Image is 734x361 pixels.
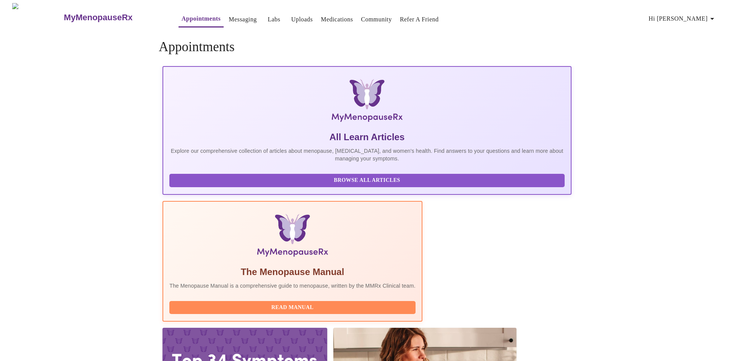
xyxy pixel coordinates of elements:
button: Messaging [226,12,260,27]
button: Hi [PERSON_NAME] [646,11,720,26]
button: Community [358,12,395,27]
img: MyMenopauseRx Logo [231,79,503,125]
a: Browse All Articles [169,176,567,183]
button: Appointments [179,11,224,28]
a: Refer a Friend [400,14,439,25]
a: Labs [268,14,280,25]
a: Medications [321,14,353,25]
a: Messaging [229,14,257,25]
button: Uploads [288,12,316,27]
button: Refer a Friend [397,12,442,27]
a: Appointments [182,13,221,24]
h5: All Learn Articles [169,131,565,143]
button: Browse All Articles [169,174,565,187]
span: Browse All Articles [177,176,557,185]
h4: Appointments [159,39,575,55]
img: MyMenopauseRx Logo [12,3,63,32]
span: Hi [PERSON_NAME] [649,13,717,24]
img: Menopause Manual [208,214,376,260]
p: Explore our comprehensive collection of articles about menopause, [MEDICAL_DATA], and women's hea... [169,147,565,162]
a: Community [361,14,392,25]
h3: MyMenopauseRx [64,13,133,23]
button: Medications [318,12,356,27]
a: Uploads [291,14,313,25]
span: Read Manual [177,303,408,312]
a: Read Manual [169,304,417,310]
button: Read Manual [169,301,416,314]
a: MyMenopauseRx [63,4,163,31]
button: Labs [262,12,286,27]
h5: The Menopause Manual [169,266,416,278]
p: The Menopause Manual is a comprehensive guide to menopause, written by the MMRx Clinical team. [169,282,416,290]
